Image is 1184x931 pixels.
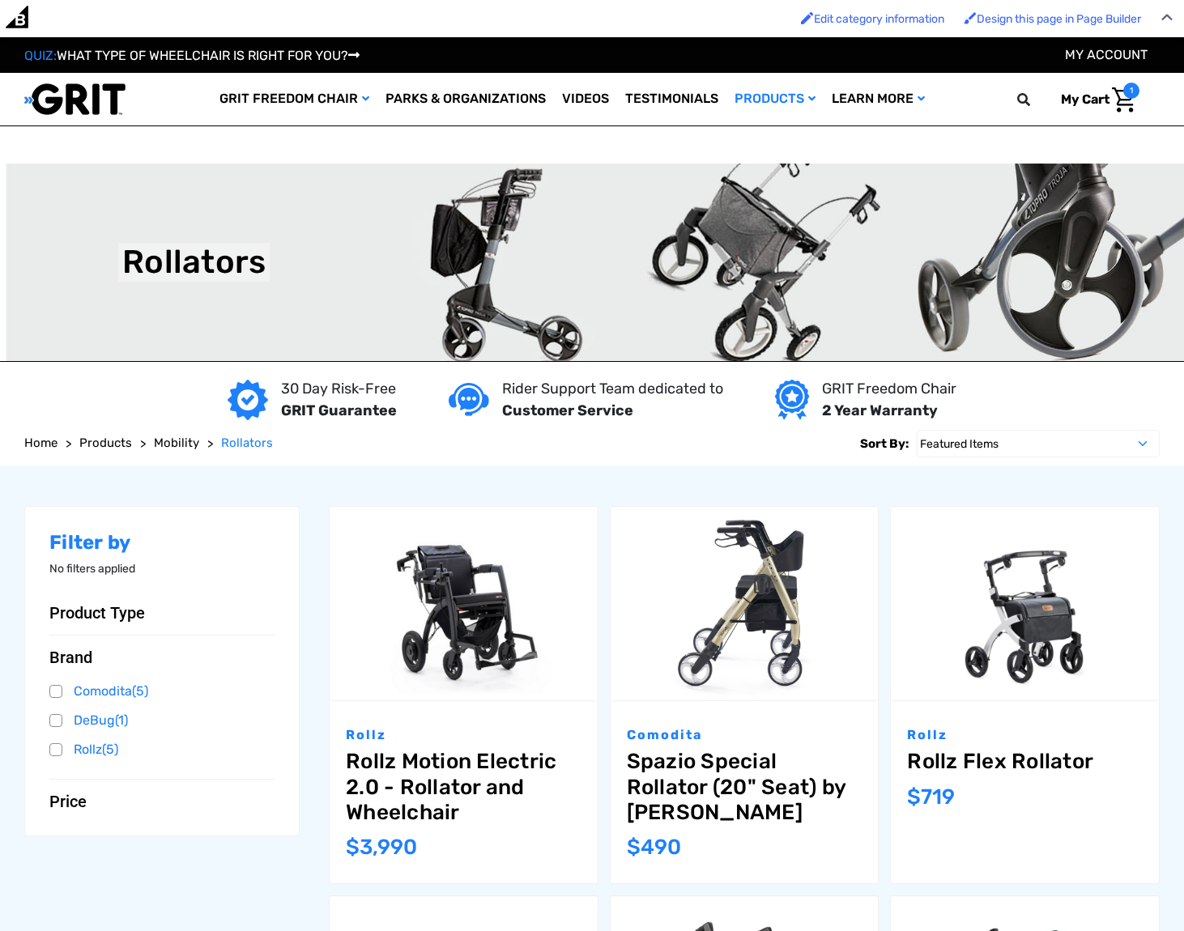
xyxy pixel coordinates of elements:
button: Product Type [49,603,275,623]
img: GRIT Guarantee [228,380,268,420]
span: Rollators [221,436,273,450]
p: GRIT Freedom Chair [822,378,956,400]
a: Rollators [221,434,273,453]
span: Home [24,436,57,450]
span: Mobility [154,436,199,450]
span: (5) [102,742,118,757]
img: Year warranty [775,380,808,420]
img: Cart [1112,87,1135,113]
span: Brand [49,648,92,667]
a: Rollz Flex Rollator,$719.00 [891,507,1159,701]
img: Customer service [449,383,489,416]
a: Enabled brush for page builder edit. Design this page in Page Builder [956,4,1149,34]
a: Parks & Organizations [377,73,554,125]
span: Edit category information [814,12,944,26]
a: Spazio Special Rollator (20" Seat) by Comodita,$490.00 [627,749,862,825]
a: Cart with 1 items [1049,83,1139,117]
img: Enabled brush for category edit [801,11,814,24]
a: DeBug(1) [49,708,275,733]
span: My Cart [1061,91,1109,107]
label: Sort By: [860,430,909,457]
button: Brand [49,648,275,667]
img: Close Admin Bar [1161,14,1173,21]
span: 1 [1123,83,1139,99]
span: Products [79,436,132,450]
a: Rollz Motion Electric 2.0 - Rollator and Wheelchair,$3,990.00 [330,507,598,701]
strong: Customer Service [502,402,633,419]
span: (5) [132,683,148,699]
h2: Filter by [49,531,275,555]
span: Product Type [49,603,145,623]
a: Home [24,434,57,453]
a: GRIT Freedom Chair [211,73,377,125]
a: Rollz(5) [49,738,275,762]
strong: GRIT Guarantee [281,402,397,419]
img: GRIT All-Terrain Wheelchair and Mobility Equipment [24,83,126,116]
img: Enabled brush for page builder edit. [964,11,977,24]
a: Rollz Motion Electric 2.0 - Rollator and Wheelchair,$3,990.00 [346,749,581,825]
a: Videos [554,73,617,125]
a: Account [1065,47,1148,62]
a: Comodita(5) [49,679,275,704]
p: Rollz [907,725,1143,745]
img: Rollz Motion Electric 2.0 - Rollator and Wheelchair [330,507,598,701]
p: Comodita [627,725,862,745]
a: QUIZ:WHAT TYPE OF WHEELCHAIR IS RIGHT FOR YOU? [24,48,360,63]
a: Products [726,73,824,125]
span: QUIZ: [24,48,57,63]
img: Rollz Flex Rollator [891,507,1159,701]
span: $490 [627,835,681,860]
button: Price [49,792,275,811]
a: Products [79,434,132,453]
p: No filters applied [49,560,275,577]
span: $719 [907,784,955,810]
a: Testimonials [617,73,726,125]
a: Rollz Flex Rollator,$719.00 [907,749,1143,774]
a: Spazio Special Rollator (20" Seat) by Comodita,$490.00 [611,507,879,701]
span: Design this page in Page Builder [977,12,1141,26]
p: Rider Support Team dedicated to [502,378,723,400]
span: (1) [115,712,128,728]
p: Rollz [346,725,581,745]
img: Spazio Special Rollator (20" Seat) by Comodita [611,507,879,701]
a: Mobility [154,434,199,453]
input: Search [1024,83,1049,117]
a: Learn More [824,73,933,125]
span: Price [49,792,87,811]
p: 30 Day Risk-Free [281,378,397,400]
span: $3,990 [346,835,417,860]
strong: 2 Year Warranty [822,402,938,419]
a: Enabled brush for category edit Edit category information [793,4,952,34]
h1: Rollators [122,243,266,282]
